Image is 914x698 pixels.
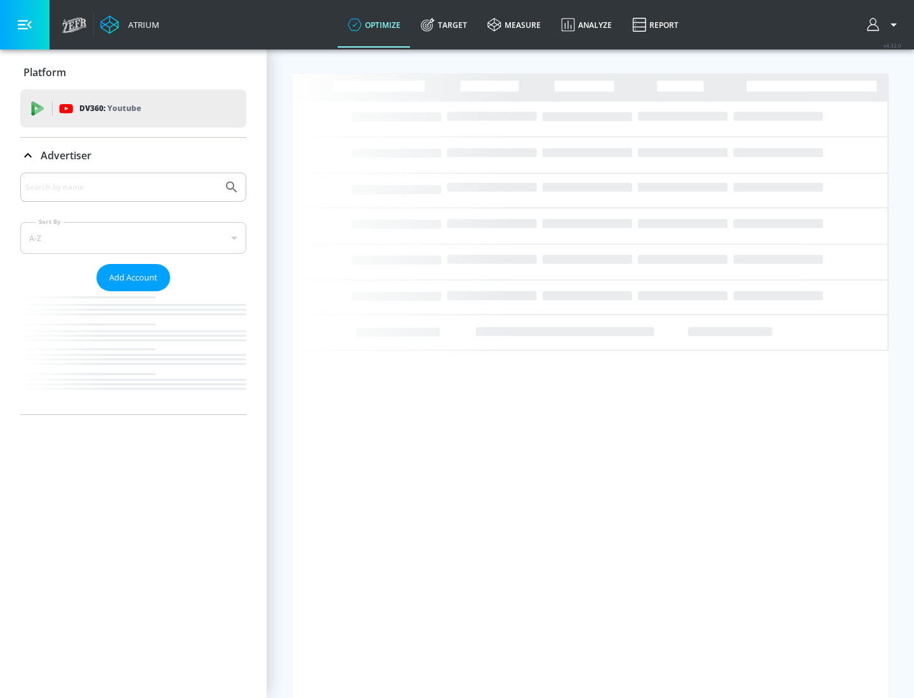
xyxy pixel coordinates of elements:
[20,138,246,173] div: Advertiser
[79,102,141,115] p: DV360:
[100,15,159,34] a: Atrium
[25,179,218,195] input: Search by name
[36,218,63,226] label: Sort By
[109,270,157,285] span: Add Account
[96,264,170,291] button: Add Account
[41,148,91,162] p: Advertiser
[411,2,477,48] a: Target
[23,65,66,79] p: Platform
[20,55,246,90] div: Platform
[20,291,246,414] nav: list of Advertiser
[107,102,141,115] p: Youtube
[338,2,411,48] a: optimize
[477,2,551,48] a: measure
[622,2,689,48] a: Report
[20,173,246,414] div: Advertiser
[20,222,246,254] div: A-Z
[20,89,246,128] div: DV360: Youtube
[551,2,622,48] a: Analyze
[884,42,901,49] span: v 4.32.0
[123,19,159,30] div: Atrium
